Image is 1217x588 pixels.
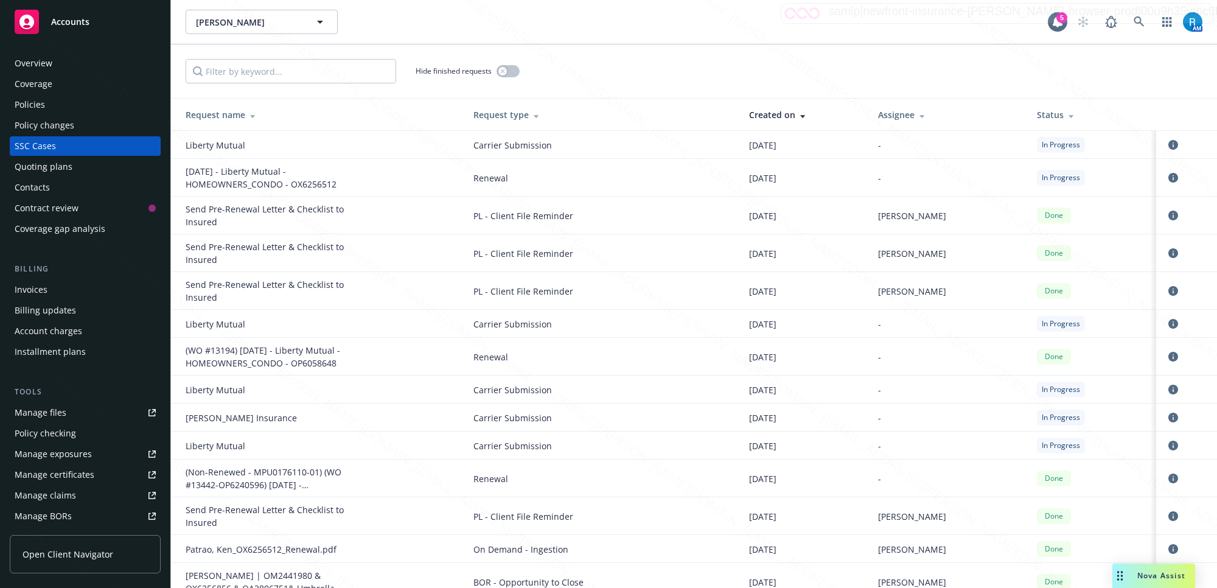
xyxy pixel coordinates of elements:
[1042,172,1080,183] span: In Progress
[1042,318,1080,329] span: In Progress
[1166,246,1180,261] a: circleInformation
[15,280,47,299] div: Invoices
[1042,412,1080,423] span: In Progress
[186,503,368,529] div: Send Pre-Renewal Letter & Checklist to Insured
[749,285,776,298] span: [DATE]
[15,301,76,320] div: Billing updates
[749,318,776,331] span: [DATE]
[1056,12,1067,23] div: 5
[878,247,946,260] span: [PERSON_NAME]
[878,139,1017,152] div: -
[1137,570,1185,581] span: Nova Assist
[15,54,52,73] div: Overview
[15,403,66,422] div: Manage files
[878,510,946,523] span: [PERSON_NAME]
[1042,440,1080,451] span: In Progress
[749,172,776,184] span: [DATE]
[1166,382,1180,397] a: circleInformation
[749,543,776,556] span: [DATE]
[878,318,1017,331] div: -
[186,411,368,424] div: Markel Insurance
[186,344,368,369] div: (WO #13194) 09/05/25 - Liberty Mutual - HOMEOWNERS_CONDO - OP6058648
[186,318,368,331] div: Liberty Mutual
[1166,349,1180,364] a: circleInformation
[1099,10,1123,34] a: Report a Bug
[473,318,730,331] span: Carrier Submission
[10,386,161,398] div: Tools
[878,285,946,298] span: [PERSON_NAME]
[1042,576,1066,587] span: Done
[749,351,776,363] span: [DATE]
[15,95,45,114] div: Policies
[473,172,730,184] span: Renewal
[10,198,161,218] a: Contract review
[749,510,776,523] span: [DATE]
[10,178,161,197] a: Contacts
[15,74,52,94] div: Coverage
[10,74,161,94] a: Coverage
[878,543,946,556] span: [PERSON_NAME]
[1042,285,1066,296] span: Done
[10,157,161,177] a: Quoting plans
[1166,509,1180,523] a: circleInformation
[15,486,76,505] div: Manage claims
[878,351,1017,363] div: -
[10,506,161,526] a: Manage BORs
[473,472,730,485] span: Renewal
[51,17,89,27] span: Accounts
[473,543,730,556] span: On Demand - Ingestion
[10,465,161,485] a: Manage certificates
[186,10,338,34] button: [PERSON_NAME]
[15,321,82,341] div: Account charges
[10,219,161,239] a: Coverage gap analysis
[15,444,92,464] div: Manage exposures
[186,383,368,396] div: Liberty Mutual
[1166,208,1180,223] a: circleInformation
[1042,210,1066,221] span: Done
[196,16,301,29] span: [PERSON_NAME]
[15,178,50,197] div: Contacts
[1042,351,1066,362] span: Done
[10,5,161,39] a: Accounts
[186,240,368,266] div: Send Pre-Renewal Letter & Checklist to Insured
[186,466,368,491] div: (Non-Renewed - MPU0176110-01) (WO #13442-OP6240596) 09/04/25 - Markel Insurance, Liberty Mutual, ...
[1166,471,1180,486] a: circleInformation
[15,116,74,135] div: Policy changes
[15,198,78,218] div: Contract review
[1042,473,1066,484] span: Done
[15,424,76,443] div: Policy checking
[1042,384,1080,395] span: In Progress
[749,439,776,452] span: [DATE]
[749,247,776,260] span: [DATE]
[15,342,86,362] div: Installment plans
[1127,10,1151,34] a: Search
[186,203,368,228] div: Send Pre-Renewal Letter & Checklist to Insured
[1166,542,1180,556] a: circleInformation
[749,108,859,121] div: Created on
[473,383,730,396] span: Carrier Submission
[1183,12,1202,32] img: photo
[1166,317,1180,331] a: circleInformation
[15,219,105,239] div: Coverage gap analysis
[749,139,776,152] span: [DATE]
[473,209,730,222] span: PL - Client File Reminder
[1166,410,1180,425] a: circleInformation
[473,351,730,363] span: Renewal
[749,472,776,485] span: [DATE]
[473,411,730,424] span: Carrier Submission
[1042,511,1066,522] span: Done
[186,165,368,191] div: 11/12/25 - Liberty Mutual - HOMEOWNERS_CONDO - OX6256512
[10,321,161,341] a: Account charges
[1042,248,1066,259] span: Done
[1166,170,1180,185] a: circleInformation
[10,263,161,275] div: Billing
[23,548,113,561] span: Open Client Navigator
[186,439,368,452] div: Liberty Mutual
[1112,564,1128,588] div: Drag to move
[878,411,1017,424] div: -
[10,403,161,422] a: Manage files
[473,285,730,298] span: PL - Client File Reminder
[1112,564,1195,588] button: Nova Assist
[473,247,730,260] span: PL - Client File Reminder
[15,465,94,485] div: Manage certificates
